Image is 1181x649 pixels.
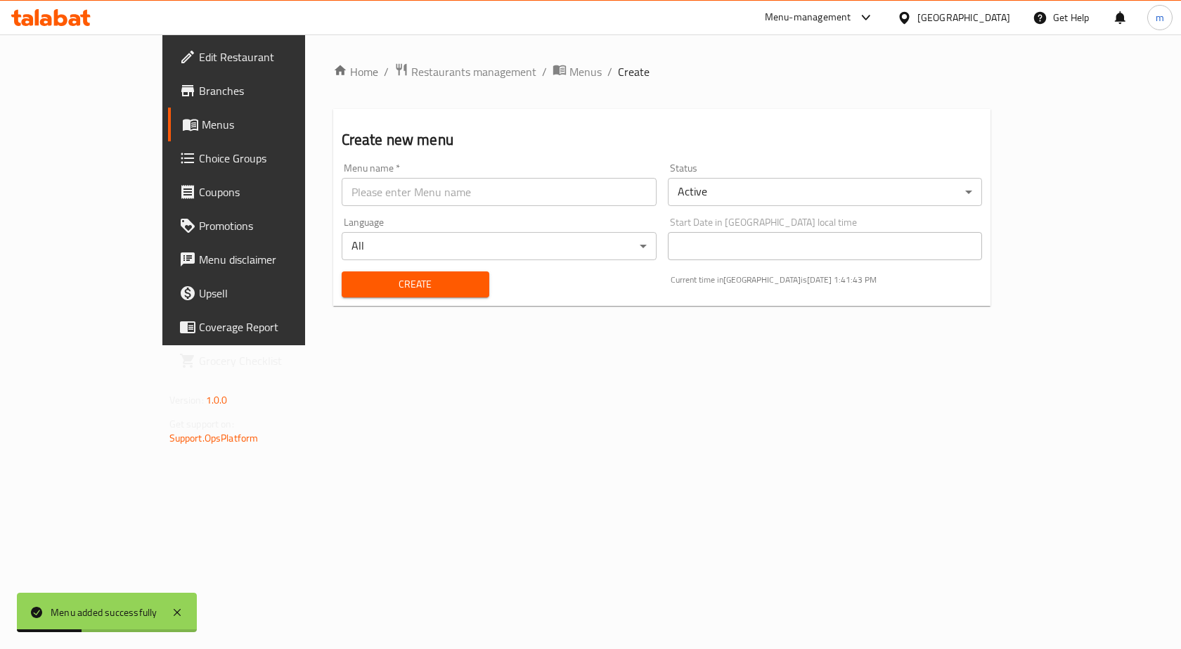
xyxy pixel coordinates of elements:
a: Restaurants management [394,63,536,81]
span: Restaurants management [411,63,536,80]
li: / [607,63,612,80]
div: [GEOGRAPHIC_DATA] [917,10,1010,25]
a: Upsell [168,276,360,310]
a: Support.OpsPlatform [169,429,259,447]
div: Menu-management [765,9,851,26]
li: / [384,63,389,80]
a: Choice Groups [168,141,360,175]
div: Active [668,178,983,206]
input: Please enter Menu name [342,178,657,206]
span: Choice Groups [199,150,349,167]
a: Grocery Checklist [168,344,360,378]
span: Branches [199,82,349,99]
button: Create [342,271,489,297]
nav: breadcrumb [333,63,991,81]
span: Version: [169,391,204,409]
a: Branches [168,74,360,108]
a: Promotions [168,209,360,243]
span: Promotions [199,217,349,234]
a: Menus [168,108,360,141]
span: 1.0.0 [206,391,228,409]
a: Edit Restaurant [168,40,360,74]
h2: Create new menu [342,129,983,150]
span: m [1156,10,1164,25]
a: Menus [553,63,602,81]
a: Menu disclaimer [168,243,360,276]
div: All [342,232,657,260]
span: Create [618,63,650,80]
a: Coupons [168,175,360,209]
span: Get support on: [169,415,234,433]
span: Upsell [199,285,349,302]
li: / [542,63,547,80]
span: Menus [569,63,602,80]
span: Edit Restaurant [199,49,349,65]
span: Menus [202,116,349,133]
span: Create [353,276,478,293]
a: Coverage Report [168,310,360,344]
p: Current time in [GEOGRAPHIC_DATA] is [DATE] 1:41:43 PM [671,274,983,286]
div: Menu added successfully [51,605,157,620]
span: Coupons [199,184,349,200]
span: Coverage Report [199,319,349,335]
span: Grocery Checklist [199,352,349,369]
span: Menu disclaimer [199,251,349,268]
